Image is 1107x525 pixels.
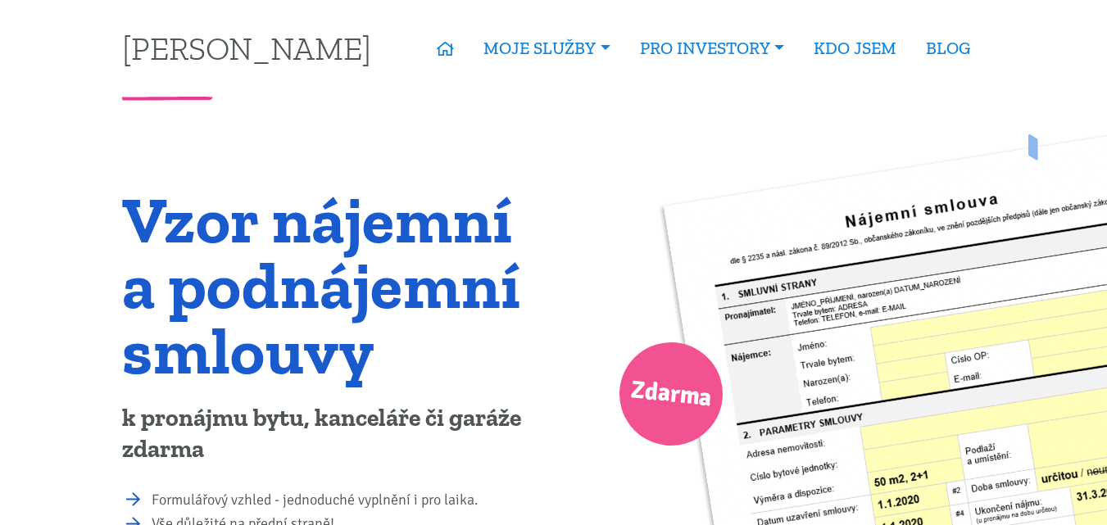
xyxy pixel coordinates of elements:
[122,187,542,383] h1: Vzor nájemní a podnájemní smlouvy
[152,489,542,512] li: Formulářový vzhled - jednoduché vyplnění i pro laika.
[911,29,985,67] a: BLOG
[625,29,799,67] a: PRO INVESTORY
[628,369,714,420] span: Zdarma
[799,29,911,67] a: KDO JSEM
[469,29,624,67] a: MOJE SLUŽBY
[122,32,371,64] a: [PERSON_NAME]
[122,403,542,465] p: k pronájmu bytu, kanceláře či garáže zdarma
